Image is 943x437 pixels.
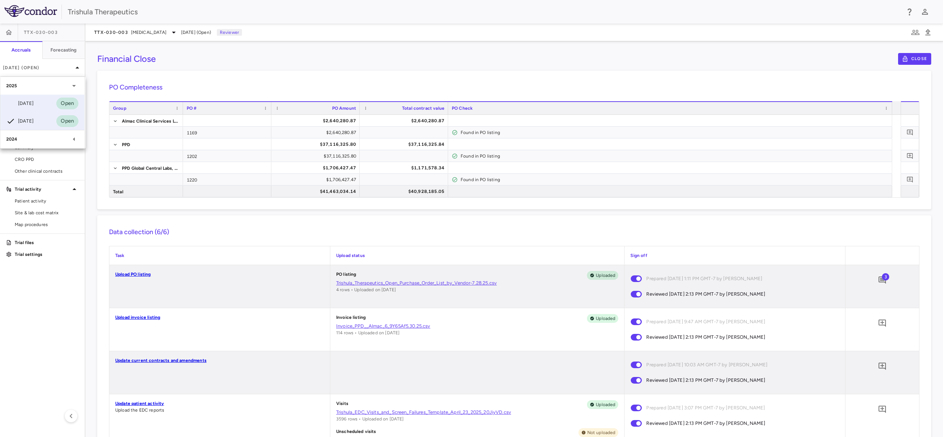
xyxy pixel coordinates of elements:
[56,117,78,125] span: Open
[6,82,17,89] p: 2025
[0,77,84,95] div: 2025
[6,99,34,108] div: [DATE]
[56,99,78,108] span: Open
[6,136,18,142] p: 2024
[0,130,84,148] div: 2024
[6,117,34,126] div: [DATE]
